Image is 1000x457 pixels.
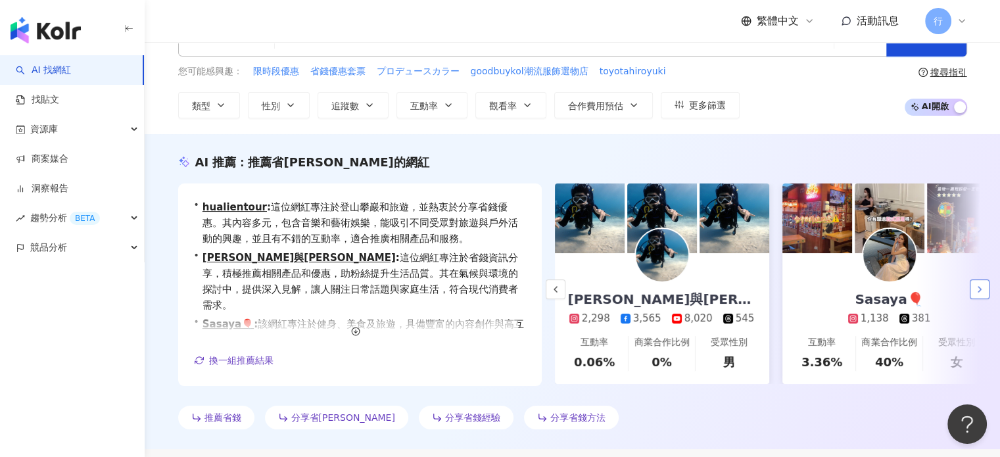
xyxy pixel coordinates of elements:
[248,92,310,118] button: 性別
[194,350,274,370] button: 換一組推薦結果
[202,316,526,364] span: 該網紅專注於健身、美食及旅遊，具備豐富的內容創作與高互動率，尤其在運動與健身領域表現突出，獲得較高的觀看率，吸引關注，能為品牌帶來良好的曝光與參與度。
[736,312,755,325] div: 545
[801,354,842,370] div: 3.36%
[938,336,975,349] div: 受眾性別
[202,199,526,247] span: 這位網紅專注於登山攀巖和旅遊，並熱衷於分享省錢優惠。其內容多元，包含音樂和藝術娛樂，能吸引不同受眾對旅遊與戶外活動的興趣，並且有不錯的互動率，適合推廣相關產品和服務。
[634,336,689,349] div: 商業合作比例
[857,14,899,27] span: 活動訊息
[195,154,429,170] div: AI 推薦 ：
[636,229,688,281] img: KOL Avatar
[574,354,615,370] div: 0.06%
[554,92,653,118] button: 合作費用預估
[202,201,267,213] a: hualientour
[918,68,928,77] span: question-circle
[711,336,748,349] div: 受眾性別
[661,92,740,118] button: 更多篩選
[192,101,210,111] span: 類型
[194,199,526,247] div: •
[16,214,25,223] span: rise
[310,64,366,79] button: 省錢優惠套票
[194,250,526,313] div: •
[475,92,546,118] button: 觀看率
[555,183,625,253] img: post-image
[30,114,58,144] span: 資源庫
[861,312,889,325] div: 1,138
[689,100,726,110] span: 更多篩選
[376,64,460,79] button: プロデュースカラー
[555,290,769,308] div: [PERSON_NAME]與[PERSON_NAME]
[471,65,588,78] span: goodbuykol潮流服飾選物店
[842,290,936,308] div: Sasaya🎈
[782,253,997,384] a: Sasaya🎈1,138381互動率3.36%商業合作比例40%受眾性別女
[396,92,467,118] button: 互動率
[568,101,623,111] span: 合作費用預估
[947,404,987,444] iframe: Help Scout Beacon - Open
[581,336,608,349] div: 互動率
[253,65,299,78] span: 限時段優惠
[684,312,713,325] div: 8,020
[930,67,967,78] div: 搜尋指引
[254,318,258,330] span: :
[291,412,395,423] span: 分享省[PERSON_NAME]
[863,229,916,281] img: KOL Avatar
[723,354,735,370] div: 男
[16,93,59,107] a: 找貼文
[927,183,997,253] img: post-image
[318,92,389,118] button: 追蹤數
[16,153,68,166] a: 商案媒合
[202,250,526,313] span: 這位網紅專注於省錢資訊分享，積極推薦相關產品和優惠，助粉絲提升生活品質。其在氣候與環境的探討中，提供深入見解，讓人關注日常話題與家庭生活，符合現代消費者需求。
[267,201,271,213] span: :
[489,101,517,111] span: 觀看率
[445,412,500,423] span: 分享省錢經驗
[252,64,300,79] button: 限時段優惠
[410,101,438,111] span: 互動率
[934,14,943,28] span: 行
[633,312,661,325] div: 3,565
[16,64,71,77] a: searchAI 找網紅
[11,17,81,43] img: logo
[550,412,606,423] span: 分享省錢方法
[178,92,240,118] button: 類型
[951,354,963,370] div: 女
[209,355,274,366] span: 換一組推薦結果
[202,318,254,330] a: Sasaya🎈
[652,354,672,370] div: 0%
[377,65,460,78] span: プロデュースカラー
[178,65,243,78] span: 您可能感興趣：
[700,183,769,253] img: post-image
[70,212,100,225] div: BETA
[757,14,799,28] span: 繁體中文
[627,183,697,253] img: post-image
[555,253,769,384] a: [PERSON_NAME]與[PERSON_NAME]2,2983,5658,020545互動率0.06%商業合作比例0%受眾性別男
[310,65,366,78] span: 省錢優惠套票
[470,64,589,79] button: goodbuykol潮流服飾選物店
[30,203,100,233] span: 趨勢分析
[331,101,359,111] span: 追蹤數
[396,252,400,264] span: :
[248,155,429,169] span: 推薦省[PERSON_NAME]的網紅
[194,316,526,364] div: •
[202,252,396,264] a: [PERSON_NAME]與[PERSON_NAME]
[16,182,68,195] a: 洞察報告
[599,64,667,79] button: toyotahiroyuki
[782,183,852,253] img: post-image
[875,354,903,370] div: 40%
[30,233,67,262] span: 競品分析
[582,312,610,325] div: 2,298
[600,65,666,78] span: toyotahiroyuki
[808,336,836,349] div: 互動率
[861,336,917,349] div: 商業合作比例
[912,312,931,325] div: 381
[204,412,241,423] span: 推薦省錢
[262,101,280,111] span: 性別
[855,183,924,253] img: post-image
